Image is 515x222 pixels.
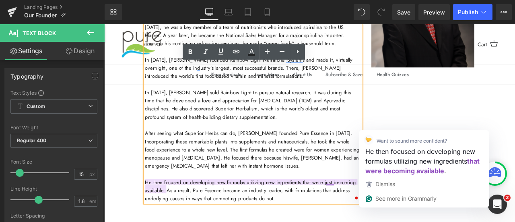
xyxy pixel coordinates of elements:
div: Letter Spacing [10,213,97,219]
iframe: To enrich screen reader interactions, please activate Accessibility in Grammarly extension settings [104,24,515,222]
p: After seeing what Superior Herbs can do, [PERSON_NAME] founded Pure Essence in [DATE]. Incorporat... [48,124,305,173]
a: Laptop [219,4,238,20]
span: Save [397,8,410,17]
a: New Library [105,4,122,20]
b: Regular 400 [17,137,47,143]
a: Desktop [200,4,219,20]
iframe: Intercom live chat [488,195,507,214]
p: In [DATE], [PERSON_NAME] sold Rainbow Light to pursue natural research. It was during this time t... [48,76,305,115]
button: Redo [373,4,389,20]
button: More [496,4,512,20]
span: Our Founder [24,12,57,19]
span: Publish [458,9,478,15]
div: Line Height [10,186,97,192]
span: He then focused on developing new formulas utilizing new ingredients that were just becoming avai... [48,183,298,211]
button: Publish [453,4,492,20]
a: Preview [418,4,450,20]
span: px [89,172,96,177]
b: Custom [27,103,45,110]
span: Preview [423,8,445,17]
a: Tablet [238,4,257,20]
a: Design [54,42,106,60]
a: Mobile [257,4,277,20]
span: 2 [504,195,511,201]
button: Undo [354,4,370,20]
div: Text Styles [10,89,97,96]
span: wife, [PERSON_NAME], had an emergency [MEDICAL_DATA] that left her with instant hormone issues. [48,154,302,172]
span: em [89,199,96,204]
a: Landing Pages [24,4,105,10]
div: Typography [10,68,43,80]
span: Text Block [23,30,56,36]
p: In [DATE], [PERSON_NAME] founded Rainbow Light Nutritional Systems and made it, virtually overnig... [48,37,305,66]
div: Font Size [10,159,97,165]
div: Font Weight [10,125,97,131]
